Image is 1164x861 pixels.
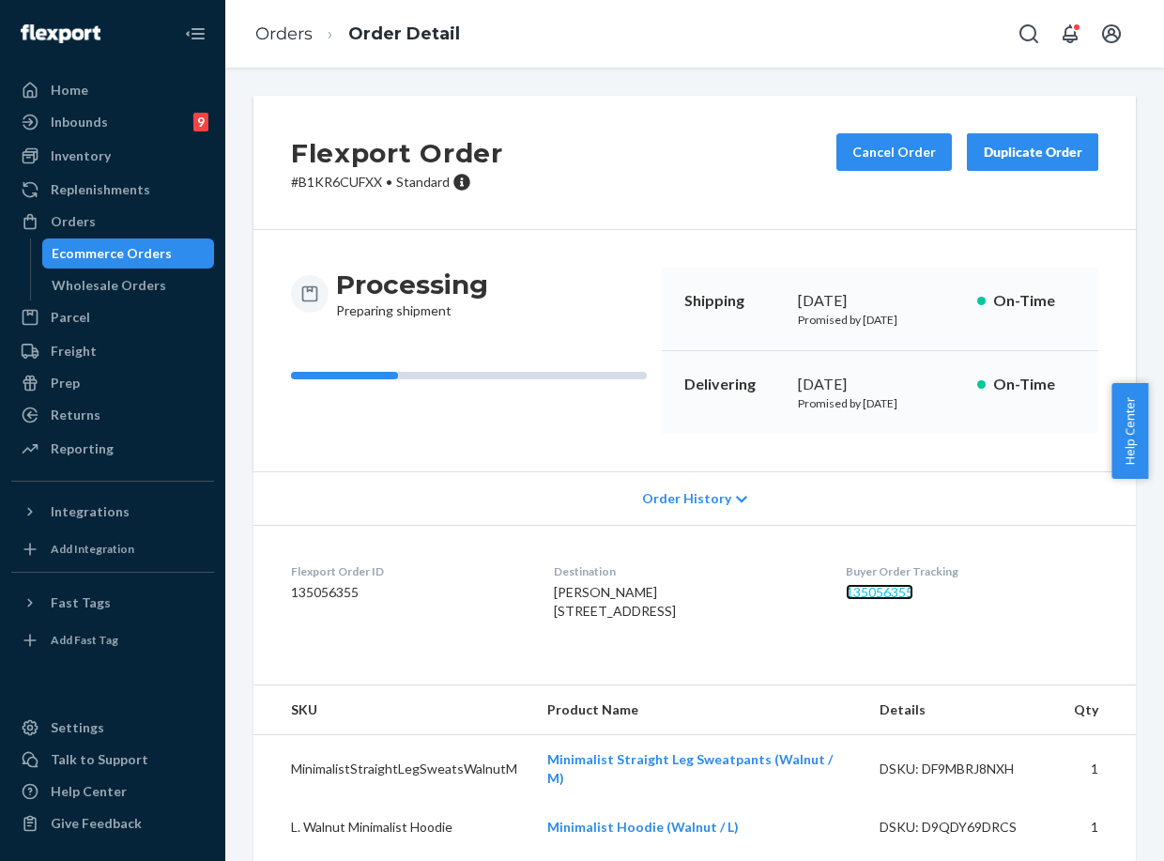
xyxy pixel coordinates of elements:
[176,15,214,53] button: Close Navigation
[547,751,833,786] a: Minimalist Straight Leg Sweatpants (Walnut / M)
[42,270,215,300] a: Wholesale Orders
[11,434,214,464] a: Reporting
[554,563,816,579] dt: Destination
[348,23,460,44] a: Order Detail
[51,406,100,424] div: Returns
[51,374,80,392] div: Prep
[52,276,166,295] div: Wholesale Orders
[11,776,214,807] a: Help Center
[547,819,739,835] a: Minimalist Hoodie (Walnut / L)
[291,563,524,579] dt: Flexport Order ID
[798,395,962,411] p: Promised by [DATE]
[193,113,208,131] div: 9
[1111,383,1148,479] button: Help Center
[1059,685,1136,735] th: Qty
[255,23,313,44] a: Orders
[11,302,214,332] a: Parcel
[880,818,1044,837] div: DSKU: D9QDY69DRCS
[253,735,532,804] td: MinimalistStraightLegSweatsWalnutM
[396,174,450,190] span: Standard
[51,180,150,199] div: Replenishments
[51,718,104,737] div: Settings
[253,803,532,852] td: L. Walnut Minimalist Hoodie
[11,75,214,105] a: Home
[11,400,214,430] a: Returns
[846,584,913,600] a: 135056355
[291,583,524,602] dd: 135056355
[993,374,1076,395] p: On-Time
[836,133,952,171] button: Cancel Order
[291,173,503,192] p: # B1KR6CUFXX
[11,336,214,366] a: Freight
[11,175,214,205] a: Replenishments
[51,439,114,458] div: Reporting
[1059,735,1136,804] td: 1
[642,489,731,508] span: Order History
[51,814,142,833] div: Give Feedback
[684,290,783,312] p: Shipping
[1010,15,1048,53] button: Open Search Box
[532,685,865,735] th: Product Name
[51,81,88,100] div: Home
[52,244,172,263] div: Ecommerce Orders
[11,207,214,237] a: Orders
[11,713,214,743] a: Settings
[51,541,134,557] div: Add Integration
[993,290,1076,312] p: On-Time
[11,625,214,655] a: Add Fast Tag
[51,750,148,769] div: Talk to Support
[51,113,108,131] div: Inbounds
[11,534,214,564] a: Add Integration
[51,502,130,521] div: Integrations
[865,685,1059,735] th: Details
[1051,15,1089,53] button: Open notifications
[11,141,214,171] a: Inventory
[554,584,676,619] span: [PERSON_NAME] [STREET_ADDRESS]
[11,107,214,137] a: Inbounds9
[684,374,783,395] p: Delivering
[240,7,475,62] ol: breadcrumbs
[11,497,214,527] button: Integrations
[51,308,90,327] div: Parcel
[51,593,111,612] div: Fast Tags
[11,368,214,398] a: Prep
[253,685,532,735] th: SKU
[983,143,1082,161] div: Duplicate Order
[1093,15,1130,53] button: Open account menu
[51,782,127,801] div: Help Center
[880,760,1044,778] div: DSKU: DF9MBRJ8NXH
[51,146,111,165] div: Inventory
[291,133,503,173] h2: Flexport Order
[386,174,392,190] span: •
[21,24,100,43] img: Flexport logo
[42,238,215,269] a: Ecommerce Orders
[51,212,96,231] div: Orders
[798,312,962,328] p: Promised by [DATE]
[11,745,214,775] a: Talk to Support
[1059,803,1136,852] td: 1
[336,268,488,320] div: Preparing shipment
[846,563,1098,579] dt: Buyer Order Tracking
[11,808,214,838] button: Give Feedback
[11,588,214,618] button: Fast Tags
[51,632,118,648] div: Add Fast Tag
[336,268,488,301] h3: Processing
[798,374,962,395] div: [DATE]
[967,133,1098,171] button: Duplicate Order
[51,342,97,361] div: Freight
[798,290,962,312] div: [DATE]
